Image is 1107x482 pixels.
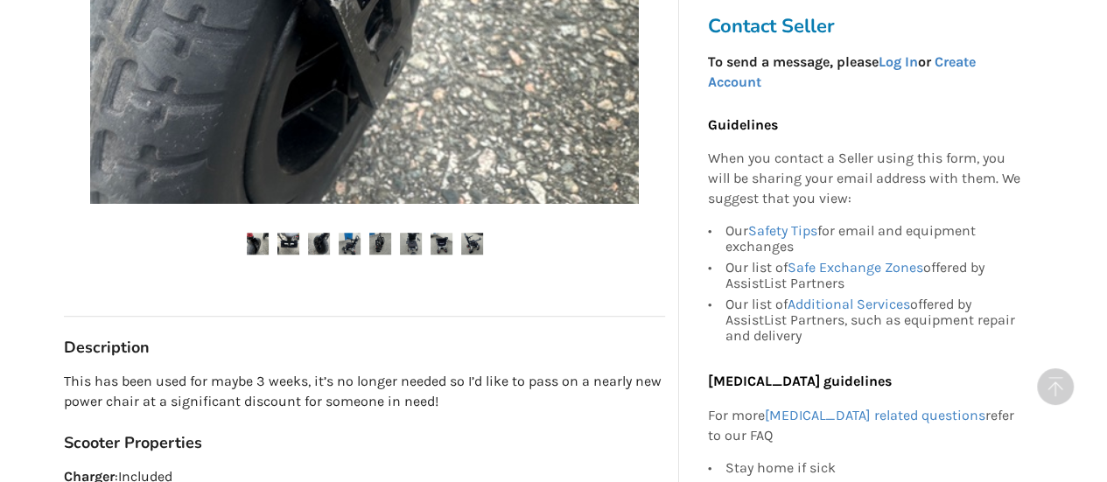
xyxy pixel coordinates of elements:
[707,53,975,90] strong: To send a message, please or
[747,222,816,239] a: Safety Tips
[431,233,452,255] img: jazzy carbon folding power chair-scooter-mobility-port coquitlam-assistlist-listing
[64,372,665,412] p: This has been used for maybe 3 weeks, it’s no longer needed so I’d like to pass on a nearly new p...
[725,257,1020,294] div: Our list of offered by AssistList Partners
[787,259,922,276] a: Safe Exchange Zones
[725,294,1020,344] div: Our list of offered by AssistList Partners, such as equipment repair and delivery
[764,407,984,423] a: [MEDICAL_DATA] related questions
[725,223,1020,257] div: Our for email and equipment exchanges
[308,233,330,255] img: jazzy carbon folding power chair-scooter-mobility-port coquitlam-assistlist-listing
[461,233,483,255] img: jazzy carbon folding power chair-scooter-mobility-port coquitlam-assistlist-listing
[277,233,299,255] img: jazzy carbon folding power chair-scooter-mobility-port coquitlam-assistlist-listing
[878,53,917,70] a: Log In
[707,149,1020,209] p: When you contact a Seller using this form, you will be sharing your email address with them. We s...
[247,233,269,255] img: jazzy carbon folding power chair-scooter-mobility-port coquitlam-assistlist-listing
[64,338,665,358] h3: Description
[707,373,891,389] b: [MEDICAL_DATA] guidelines
[707,13,1029,38] h3: Contact Seller
[707,115,777,132] b: Guidelines
[400,233,422,255] img: jazzy carbon folding power chair-scooter-mobility-port coquitlam-assistlist-listing
[369,233,391,255] img: jazzy carbon folding power chair-scooter-mobility-port coquitlam-assistlist-listing
[725,459,1020,478] div: Stay home if sick
[339,233,361,255] img: jazzy carbon folding power chair-scooter-mobility-port coquitlam-assistlist-listing
[787,296,909,312] a: Additional Services
[64,433,665,453] h3: Scooter Properties
[707,406,1020,446] p: For more refer to our FAQ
